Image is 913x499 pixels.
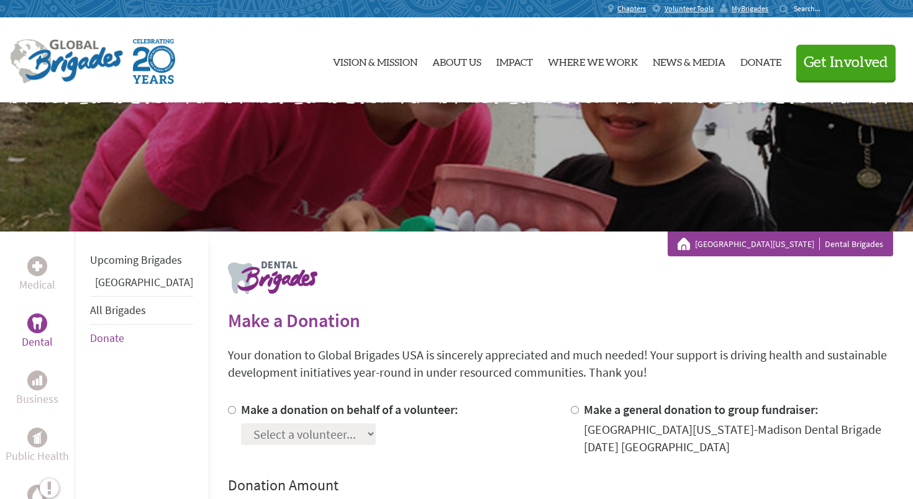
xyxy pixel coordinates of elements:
a: Donate [90,331,124,345]
h4: Donation Amount [228,475,893,495]
a: About Us [432,28,481,92]
span: Chapters [617,4,646,14]
span: Volunteer Tools [665,4,714,14]
input: Search... [794,4,829,13]
p: Medical [19,276,55,294]
img: Dental [32,317,42,329]
a: Where We Work [548,28,638,92]
div: Medical [27,256,47,276]
li: All Brigades [90,296,193,325]
a: Vision & Mission [333,28,417,92]
div: Business [27,371,47,390]
a: [GEOGRAPHIC_DATA][US_STATE] [695,238,820,250]
img: Public Health [32,431,42,444]
p: Business [16,390,58,408]
li: Guatemala [90,274,193,296]
a: All Brigades [90,303,146,317]
label: Make a donation on behalf of a volunteer: [241,402,458,417]
a: Upcoming Brigades [90,253,182,267]
a: Public HealthPublic Health [6,428,69,465]
a: News & Media [653,28,725,92]
li: Donate [90,325,193,352]
p: Dental [22,333,53,351]
img: Business [32,375,42,385]
label: Make a general donation to group fundraiser: [584,402,819,417]
button: Get Involved [796,45,896,80]
p: Your donation to Global Brigades USA is sincerely appreciated and much needed! Your support is dr... [228,346,893,381]
div: Dental Brigades [678,238,883,250]
p: Public Health [6,447,69,465]
a: [GEOGRAPHIC_DATA] [95,275,193,289]
li: Upcoming Brigades [90,246,193,274]
img: Medical [32,261,42,271]
img: logo-dental.png [228,261,317,294]
span: Get Involved [804,55,888,70]
div: [GEOGRAPHIC_DATA][US_STATE]-Madison Dental Brigade [DATE] [GEOGRAPHIC_DATA] [584,421,894,456]
a: Impact [496,28,533,92]
img: Global Brigades Logo [10,39,123,84]
div: Dental [27,313,47,333]
img: Global Brigades Celebrating 20 Years [133,39,175,84]
a: MedicalMedical [19,256,55,294]
div: Public Health [27,428,47,447]
a: BusinessBusiness [16,371,58,408]
span: MyBrigades [732,4,768,14]
a: DentalDental [22,313,53,351]
a: Donate [740,28,781,92]
h2: Make a Donation [228,309,893,331]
